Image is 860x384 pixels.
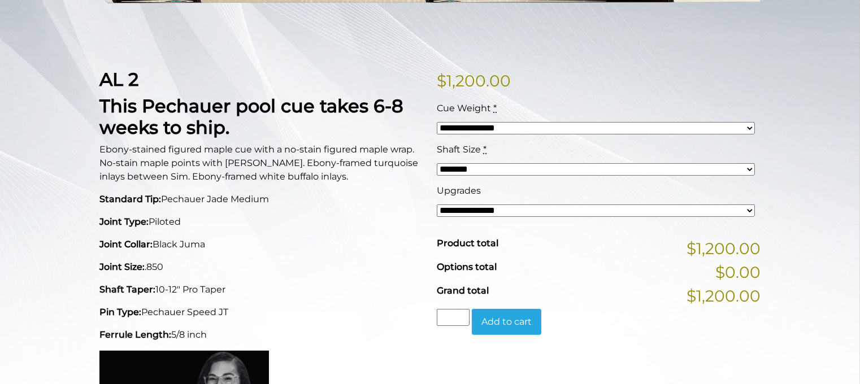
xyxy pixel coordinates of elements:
[99,307,141,317] strong: Pin Type:
[493,103,497,114] abbr: required
[483,144,487,155] abbr: required
[687,237,761,260] span: $1,200.00
[437,238,498,248] span: Product total
[99,193,423,206] p: Pechauer Jade Medium
[99,194,161,204] strong: Standard Tip:
[437,309,470,326] input: Product quantity
[437,144,481,155] span: Shaft Size
[99,283,423,296] p: 10-12" Pro Taper
[99,144,418,182] span: Ebony-stained figured maple cue with a no-stain figured maple wrap. No-stain maple points with [P...
[437,71,446,90] span: $
[437,185,481,196] span: Upgrades
[715,260,761,284] span: $0.00
[437,285,489,296] span: Grand total
[99,238,423,251] p: Black Juma
[687,284,761,308] span: $1,200.00
[99,328,423,342] p: 5/8 inch
[99,261,145,272] strong: Joint Size:
[472,309,541,335] button: Add to cart
[99,216,149,227] strong: Joint Type:
[99,329,171,340] strong: Ferrule Length:
[99,239,153,250] strong: Joint Collar:
[99,68,138,90] strong: AL 2
[99,215,423,229] p: Piloted
[99,95,403,138] strong: This Pechauer pool cue takes 6-8 weeks to ship.
[99,260,423,274] p: .850
[437,103,491,114] span: Cue Weight
[437,261,497,272] span: Options total
[99,284,155,295] strong: Shaft Taper:
[99,306,423,319] p: Pechauer Speed JT
[437,71,511,90] bdi: 1,200.00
